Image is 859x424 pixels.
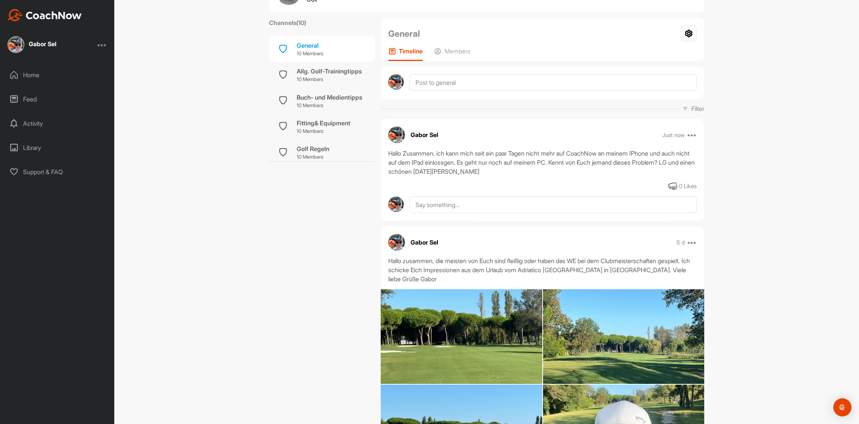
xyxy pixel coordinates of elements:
img: avatar [388,126,405,143]
p: Gabor Sel [411,238,438,247]
img: media [381,276,542,397]
img: square_fbb8947ad9df59c28133b3feb721ea39.jpg [8,36,24,53]
h2: General [388,27,420,40]
img: avatar [388,74,404,90]
div: Home [4,65,111,84]
div: Allg. Golf-Trainingtipps [297,67,362,76]
div: Fitting& Equipment [297,118,350,128]
img: CoachNow [8,9,82,21]
p: Members [445,47,470,55]
div: Library [4,138,111,157]
p: Gabor Sel [411,130,438,139]
p: 10 Members [297,128,350,135]
div: Feed [4,90,111,109]
div: Open Intercom Messenger [833,398,851,416]
div: Golf Regeln [297,144,329,153]
p: 10 Members [297,153,329,161]
p: 10 Members [297,102,362,109]
label: Channels ( 10 ) [269,18,306,27]
div: Hallo Zusammen, ich kann mich seit ein paar Tagen nicht mehr auf CoachNow an meinem IPhone und au... [388,149,697,176]
p: Just now [662,131,685,139]
img: avatar [388,196,404,212]
div: Activity [4,114,111,133]
p: Filter [691,104,704,113]
p: 10 Members [297,76,362,83]
p: 10 Members [297,50,323,58]
div: Buch- und Medientipps [297,93,362,102]
p: Timeline [399,47,423,55]
div: Hallo zusammen, die meisten von Euch sind fleißig oder haben das WE bei dem Clubmeisterschaften g... [388,256,697,284]
div: 0 Likes [679,182,697,191]
img: avatar [388,234,405,251]
div: General [297,41,323,50]
div: Gabor Sel [29,41,56,47]
div: Support & FAQ [4,162,111,181]
p: 5 d [677,239,685,246]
